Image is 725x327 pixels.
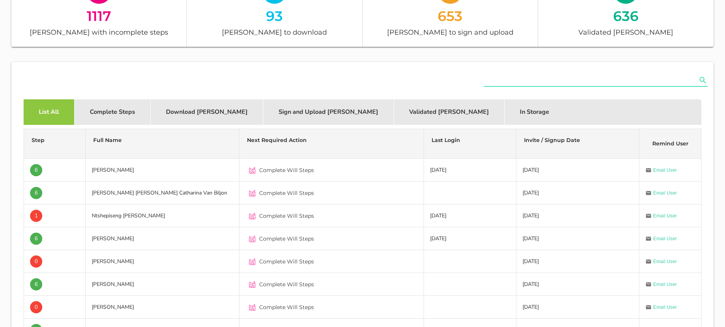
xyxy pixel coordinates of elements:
span: [DATE] [523,235,539,242]
td: [PERSON_NAME] [PERSON_NAME] Catharina Van Biljon [86,182,239,204]
button: Search name, email, testator ID or ID number appended action [696,75,710,85]
span: Complete Will Steps [259,235,314,242]
td: Ntshepiseng [PERSON_NAME] [86,204,239,227]
span: Email User [653,281,677,288]
span: Next Required Action [247,137,307,144]
span: Complete Will Steps [259,212,314,220]
div: [PERSON_NAME] with incomplete steps [11,27,186,38]
div: Validated [PERSON_NAME] [538,27,714,38]
div: List All [24,99,75,125]
span: 6 [35,187,38,199]
th: Step: Not sorted. Activate to sort ascending. [24,129,86,159]
span: Email User [653,189,677,197]
div: [PERSON_NAME] to sign and upload [363,27,538,38]
div: Validated [PERSON_NAME] [394,99,505,125]
span: 6 [35,233,38,245]
span: [DATE] [523,166,539,174]
td: [PERSON_NAME] [86,273,239,296]
div: Download [PERSON_NAME] [151,99,263,125]
span: Complete Will Steps [259,258,314,265]
td: [PERSON_NAME] [86,159,239,182]
div: Sign and Upload [PERSON_NAME] [263,99,394,125]
a: Email User [645,235,677,242]
span: Complete Will Steps [259,281,314,288]
span: 1 [35,210,38,222]
span: Invite / Signup Date [524,137,580,144]
td: [PERSON_NAME] [86,227,239,250]
div: 93 [187,9,362,22]
span: [DATE] [523,189,539,196]
a: Email User [645,281,677,288]
span: [DATE] [523,212,539,219]
th: Full Name: Not sorted. Activate to sort ascending. [86,129,239,159]
div: 1117 [11,9,186,22]
th: Remind User [639,129,701,159]
span: Full Name [93,137,122,144]
td: [DATE] [424,159,516,182]
span: 6 [35,164,38,176]
th: Next Required Action: Not sorted. Activate to sort ascending. [239,129,424,159]
td: [DATE] [424,227,516,250]
a: Email User [645,212,677,220]
span: Complete Will Steps [259,303,314,311]
span: Complete Will Steps [259,166,314,174]
span: Complete Will Steps [259,189,314,197]
th: Last Login: Not sorted. Activate to sort ascending. [424,129,516,159]
span: Email User [653,303,677,311]
a: Email User [645,166,677,174]
span: [DATE] [523,258,539,265]
span: Last Login [432,137,460,144]
span: [DATE] [523,281,539,288]
span: Email User [653,212,677,220]
td: [PERSON_NAME] [86,250,239,273]
span: 6 [35,278,38,290]
a: Email User [645,258,677,265]
td: [DATE] [424,204,516,227]
div: In Storage [505,99,564,125]
span: Email User [653,235,677,242]
div: Complete Steps [75,99,151,125]
th: Invite / Signup Date: Not sorted. Activate to sort ascending. [516,129,639,159]
span: Email User [653,258,677,265]
span: Remind User [652,140,688,147]
div: [PERSON_NAME] to download [187,27,362,38]
div: 636 [538,9,714,22]
div: 653 [363,9,538,22]
span: Email User [653,166,677,174]
td: [PERSON_NAME] [86,296,239,319]
span: Step [32,137,45,144]
span: [DATE] [523,303,539,311]
a: Email User [645,189,677,197]
a: Email User [645,303,677,311]
span: 0 [35,255,38,268]
span: 0 [35,301,38,313]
